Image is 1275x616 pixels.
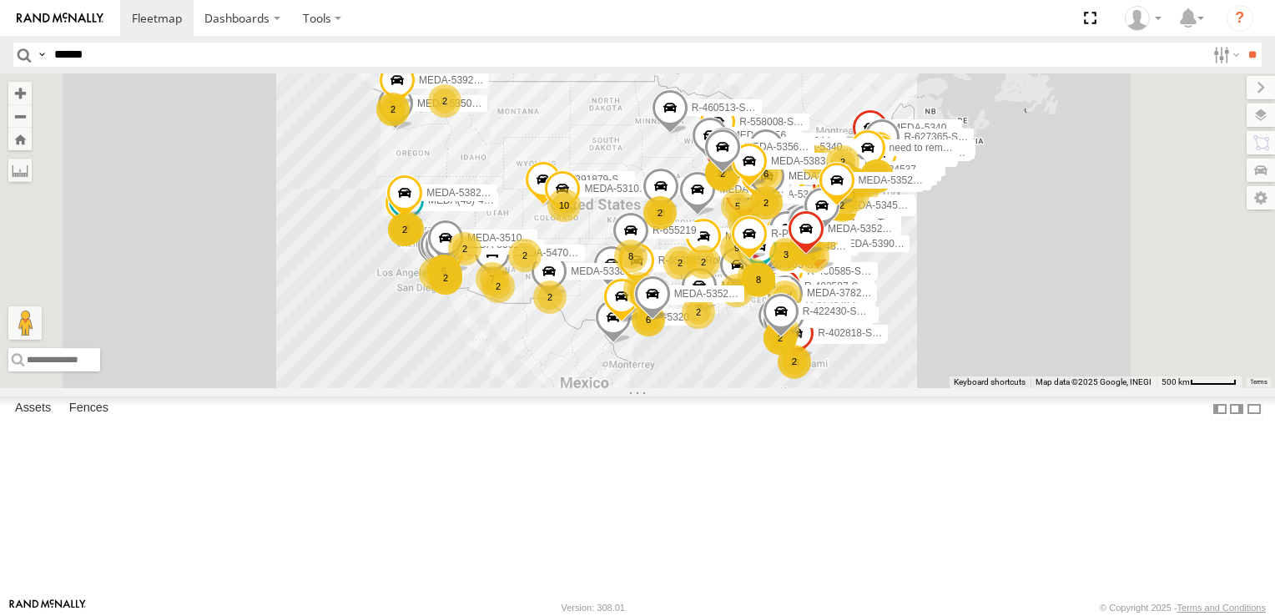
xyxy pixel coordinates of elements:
[562,603,625,613] div: Version: 308.01
[1036,377,1152,386] span: Map data ©2025 Google, INEGI
[419,257,452,290] div: 2
[1119,6,1167,31] div: Rene Perez
[476,262,509,295] div: 7
[481,270,515,303] div: 2
[892,122,978,134] span: MEDA-534010-Roll
[808,184,841,217] div: 2
[872,163,950,174] span: R-534537- Swing
[789,169,874,181] span: MEDA-352004-Roll
[388,213,421,246] div: 2
[705,157,738,190] div: 10
[391,212,424,245] div: 3
[623,272,657,305] div: 7
[614,240,648,273] div: 8
[1100,603,1266,613] div: © Copyright 2025 -
[35,43,48,67] label: Search Query
[427,255,461,288] div: 5
[8,128,32,150] button: Zoom Home
[428,84,461,118] div: 2
[61,397,117,421] label: Fences
[828,222,924,234] span: MEDA-535220-Swing
[789,232,822,265] div: 2
[742,264,775,297] div: 3
[635,311,721,323] span: MEDA-532007-Roll
[8,159,32,182] label: Measure
[728,205,761,239] div: 9
[1227,5,1253,32] i: ?
[807,287,903,299] span: MEDA-378212-Swing
[692,102,766,114] span: R-460513-Swing
[803,305,877,317] span: R-422430-Swing
[771,154,857,166] span: MEDA-538306-Roll
[8,306,42,340] button: Drag Pegman onto the map to open Street View
[674,288,760,300] span: MEDA-535212-Roll
[663,246,697,280] div: 2
[771,228,870,240] span: R-PTLZ211377-Swing
[428,194,532,205] span: MEDA(48)-487010-Roll
[769,280,802,314] div: 31
[738,259,771,292] div: 4
[508,239,542,272] div: 2
[809,309,905,321] span: MEDA-267017-Swing
[818,326,892,338] span: R-402818-Swing
[788,141,884,153] span: MEDA-534022-Swing
[720,274,753,307] div: 7
[8,104,32,128] button: Zoom out
[744,140,840,152] span: MEDA-535602-Swing
[8,82,32,104] button: Zoom in
[7,397,59,421] label: Assets
[705,156,738,189] div: 10
[721,189,754,223] div: 5
[725,230,811,241] span: MEDA-352001-Roll
[828,216,949,228] span: C57 Spare Tracker - 81081
[901,146,975,158] span: R-402584-Swing
[426,186,512,198] span: MEDA-538206-Roll
[778,345,811,378] div: 2
[584,182,670,194] span: MEDA-531011-Roll
[643,196,677,230] div: 2
[429,261,462,295] div: 2
[778,346,811,379] div: 16
[467,231,553,243] span: MEDA-351016-Roll
[1177,603,1266,613] a: Terms and Conditions
[1207,43,1242,67] label: Search Filter Options
[860,159,894,193] div: 2
[825,189,859,222] div: 2
[1228,396,1245,421] label: Dock Summary Table to the Right
[547,189,581,222] div: 10
[796,240,829,273] div: 6
[889,141,1001,153] span: need to remove - 531191
[720,231,753,265] div: 9
[749,186,783,220] div: 2
[742,263,775,296] div: 8
[376,93,410,126] div: 2
[1157,376,1242,388] button: Map Scale: 500 km per 52 pixels
[706,157,739,190] div: 2
[776,134,862,146] span: MEDA-534472-Roll
[803,313,889,325] span: R-5730273A-Swing
[1247,186,1275,210] label: Map Settings
[1250,378,1267,385] a: Terms (opens in new tab)
[571,265,657,276] span: MEDA-533803-Roll
[739,116,814,128] span: R-558008-Swing
[656,251,730,263] span: R-539904-Swing
[682,295,715,329] div: 2
[658,255,723,266] span: R-653935-Roll
[769,238,803,271] div: 3
[844,199,940,211] span: MEDA-534564-Swing
[1246,396,1262,421] label: Hide Summary Table
[807,265,881,276] span: R-460585-Swing
[417,98,503,109] span: MEDA-535014-Roll
[954,376,1026,388] button: Keyboard shortcuts
[565,174,639,185] span: R-391879-Swing
[9,599,86,616] a: Visit our Website
[804,280,879,291] span: R-402587-Swing
[826,145,859,179] div: 2
[859,174,955,185] span: MEDA-535223-Swing
[801,145,834,179] div: 7
[719,184,805,195] span: MEDA-535204-Roll
[632,303,665,336] div: 6
[448,232,481,265] div: 2
[839,238,925,250] span: MEDA-539001-Roll
[653,224,697,235] span: R-655219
